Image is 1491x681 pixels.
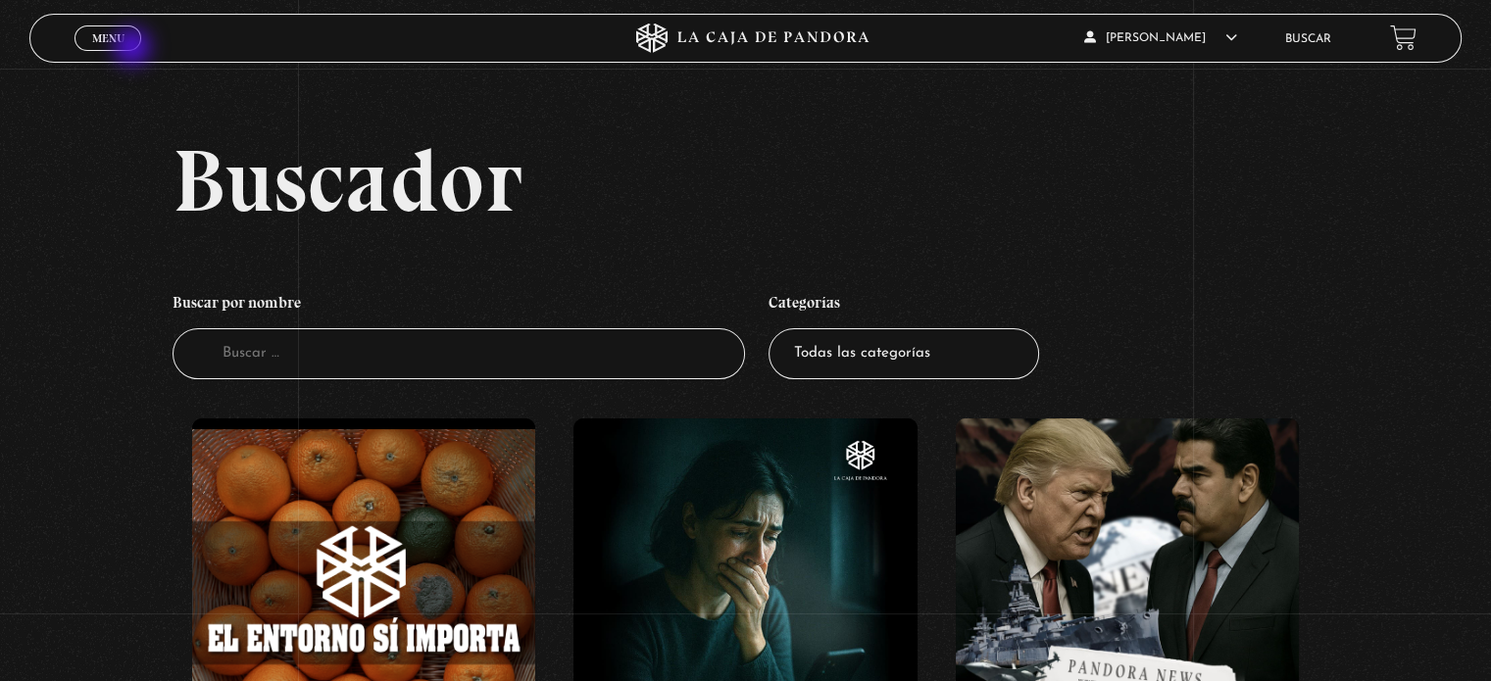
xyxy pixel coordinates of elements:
[1285,33,1331,45] a: Buscar
[173,136,1461,224] h2: Buscador
[92,32,124,44] span: Menu
[173,283,745,328] h4: Buscar por nombre
[1390,24,1416,51] a: View your shopping cart
[85,49,131,63] span: Cerrar
[769,283,1039,328] h4: Categorías
[1084,32,1237,44] span: [PERSON_NAME]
